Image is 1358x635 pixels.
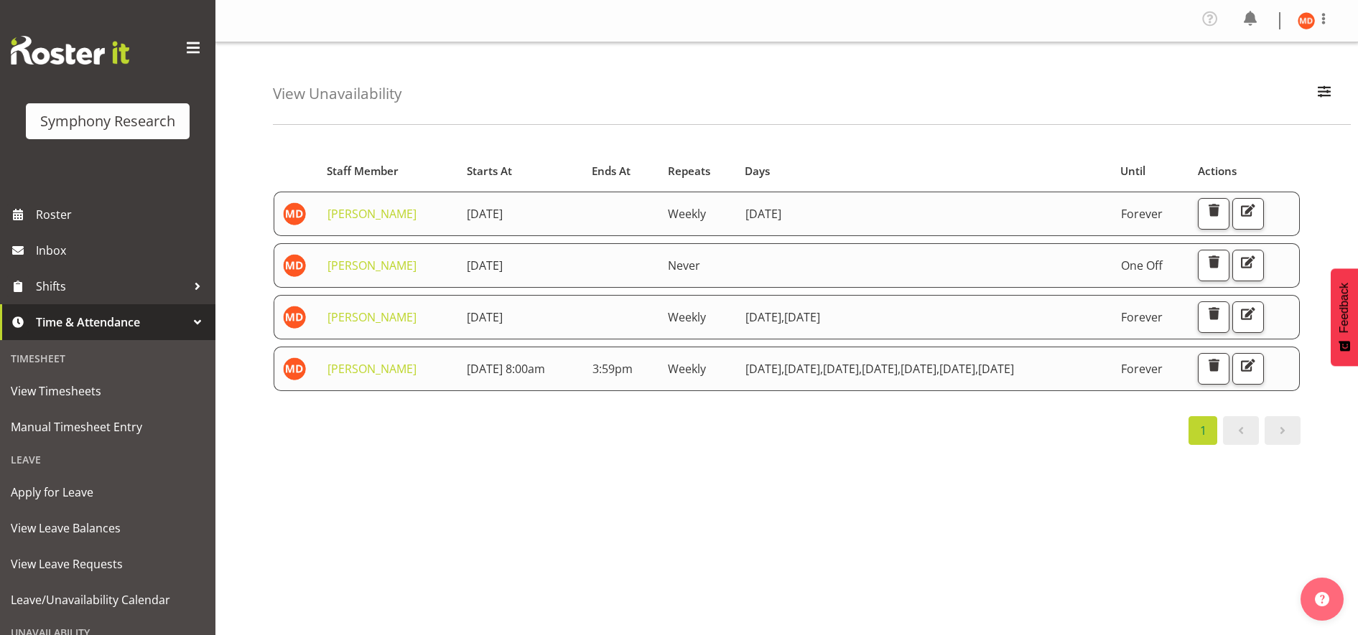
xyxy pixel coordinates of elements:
[36,204,208,225] span: Roster
[1232,198,1264,230] button: Edit Unavailability
[745,361,784,377] span: [DATE]
[327,163,450,179] div: Staff Member
[1232,301,1264,333] button: Edit Unavailability
[898,361,901,377] span: ,
[978,361,1014,377] span: [DATE]
[592,163,651,179] div: Ends At
[283,306,306,329] img: maria-de-guzman11892.jpg
[283,202,306,225] img: maria-de-guzman11892.jpg
[781,309,784,325] span: ,
[592,361,633,377] span: 3:59pm
[862,361,901,377] span: [DATE]
[36,311,187,333] span: Time & Attendance
[1198,198,1229,230] button: Delete Unavailability
[1338,283,1351,333] span: Feedback
[1121,206,1163,222] span: Forever
[1121,258,1163,273] span: One Off
[939,361,978,377] span: [DATE]
[1309,78,1339,110] button: Filter Employees
[1315,592,1329,606] img: help-xxl-2.png
[4,510,212,546] a: View Leave Balances
[467,309,503,325] span: [DATE]
[901,361,939,377] span: [DATE]
[1198,301,1229,333] button: Delete Unavailability
[327,258,417,273] a: [PERSON_NAME]
[1232,353,1264,385] button: Edit Unavailability
[4,373,212,409] a: View Timesheets
[11,416,205,438] span: Manual Timesheet Entry
[4,445,212,474] div: Leave
[327,361,417,377] a: [PERSON_NAME]
[1121,309,1163,325] span: Forever
[1121,361,1163,377] span: Forever
[668,309,706,325] span: Weekly
[1120,163,1181,179] div: Until
[36,240,208,261] span: Inbox
[327,309,417,325] a: [PERSON_NAME]
[781,361,784,377] span: ,
[745,163,1104,179] div: Days
[273,85,401,102] h4: View Unavailability
[1331,268,1358,366] button: Feedback - Show survey
[745,309,784,325] span: [DATE]
[936,361,939,377] span: ,
[1232,250,1264,281] button: Edit Unavailability
[859,361,862,377] span: ,
[4,344,212,373] div: Timesheet
[467,163,576,179] div: Starts At
[467,361,545,377] span: [DATE] 8:00am
[668,361,706,377] span: Weekly
[1198,353,1229,385] button: Delete Unavailability
[668,163,729,179] div: Repeats
[975,361,978,377] span: ,
[1198,163,1292,179] div: Actions
[4,546,212,582] a: View Leave Requests
[467,258,503,273] span: [DATE]
[784,309,820,325] span: [DATE]
[823,361,862,377] span: [DATE]
[40,110,175,132] div: Symphony Research
[11,481,205,503] span: Apply for Leave
[283,254,306,277] img: maria-de-guzman11892.jpg
[36,276,187,297] span: Shifts
[283,357,306,380] img: maria-de-guzman11892.jpg
[327,206,417,222] a: [PERSON_NAME]
[11,517,205,539] span: View Leave Balances
[820,361,823,377] span: ,
[467,206,503,222] span: [DATE]
[668,258,700,273] span: Never
[11,553,205,575] span: View Leave Requests
[668,206,706,222] span: Weekly
[4,409,212,445] a: Manual Timesheet Entry
[4,474,212,510] a: Apply for Leave
[11,380,205,402] span: View Timesheets
[11,36,129,65] img: Rosterit website logo
[11,589,205,611] span: Leave/Unavailability Calendar
[745,206,781,222] span: [DATE]
[4,582,212,618] a: Leave/Unavailability Calendar
[784,361,823,377] span: [DATE]
[1198,250,1229,281] button: Delete Unavailability
[1298,12,1315,29] img: maria-de-guzman11892.jpg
